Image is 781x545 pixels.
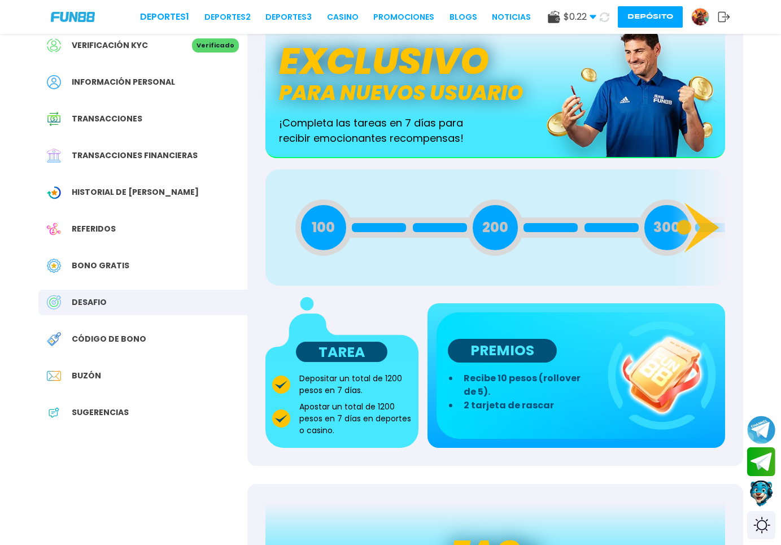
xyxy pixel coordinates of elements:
a: PersonalInformación personal [38,69,247,95]
a: Promociones [373,11,434,23]
a: ChallengeDESAFIO [38,290,247,315]
span: DESAFIO [72,297,107,308]
img: Company Logo [51,12,95,21]
a: ReferralReferidos [38,216,247,242]
span: Código de bono [72,333,146,345]
img: Financial Transaction [47,149,61,163]
span: $ 0.22 [564,10,596,24]
span: Transacciones financieras [72,150,198,162]
img: Avatar [692,8,709,25]
a: Avatar [691,8,718,26]
img: banner_image-fb94e3f3.webp [547,20,725,157]
a: Deportes1 [140,10,189,24]
p: PREMIOS [448,339,557,363]
span: 100 [312,217,335,238]
img: Inbox [47,369,61,383]
img: Transaction History [47,112,61,126]
img: Referral [47,222,61,236]
img: Wagering Transaction [47,185,61,199]
span: 300 [653,217,680,238]
span: Historial de [PERSON_NAME] [72,186,199,198]
p: Apostar un total de 1200 pesos en 7 días en deportes o casino. [299,401,412,437]
a: Deportes2 [204,11,251,23]
img: Personal [47,75,61,89]
button: Join telegram channel [747,415,775,444]
img: Redeem Bonus [47,332,61,346]
a: Free BonusBono Gratis [38,253,247,278]
span: Exclusivo [279,34,489,89]
span: Información personal [72,76,175,88]
button: Contact customer service [747,479,775,508]
span: Sugerencias [72,407,129,418]
img: App Feedback [47,406,61,420]
p: Depositar un total de 1200 pesos en 7 días. [299,373,412,396]
span: Verificación KYC [72,40,148,51]
span: para nuevos usuario [279,78,523,108]
a: Transaction HistoryTransacciones [38,106,247,132]
p: TAREA [296,342,387,362]
button: Join telegram [747,447,775,477]
img: fun88_task-3d54b5a9.webp [608,321,716,430]
span: Bono Gratis [72,260,129,272]
button: Depósito [618,6,683,28]
img: Free Bonus [47,259,61,273]
span: Referidos [72,223,116,235]
a: Wagering TransactionHistorial de [PERSON_NAME] [38,180,247,205]
a: Verificación KYCVerificado [38,33,247,58]
a: CASINO [327,11,359,23]
li: 2 tarjeta de rascar [459,399,601,412]
span: 200 [482,217,508,238]
a: App FeedbackSugerencias [38,400,247,425]
img: Challenge [47,295,61,309]
p: Verificado [192,38,239,53]
a: InboxBuzón [38,363,247,389]
a: Financial TransactionTransacciones financieras [38,143,247,168]
a: BLOGS [450,11,477,23]
a: Deportes3 [265,11,312,23]
li: Recibe 10 pesos (rollover de 5). [459,372,601,399]
span: Buzón [72,370,101,382]
a: NOTICIAS [492,11,531,23]
span: ¡Completa las tareas en 7 días para recibir emocionantes recompensas! [279,115,475,146]
span: Transacciones [72,113,142,125]
img: ZfJrG+Mrt4kE6IqiwAAA== [265,297,418,362]
div: Switch theme [747,511,775,539]
a: Redeem BonusCódigo de bono [38,326,247,352]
